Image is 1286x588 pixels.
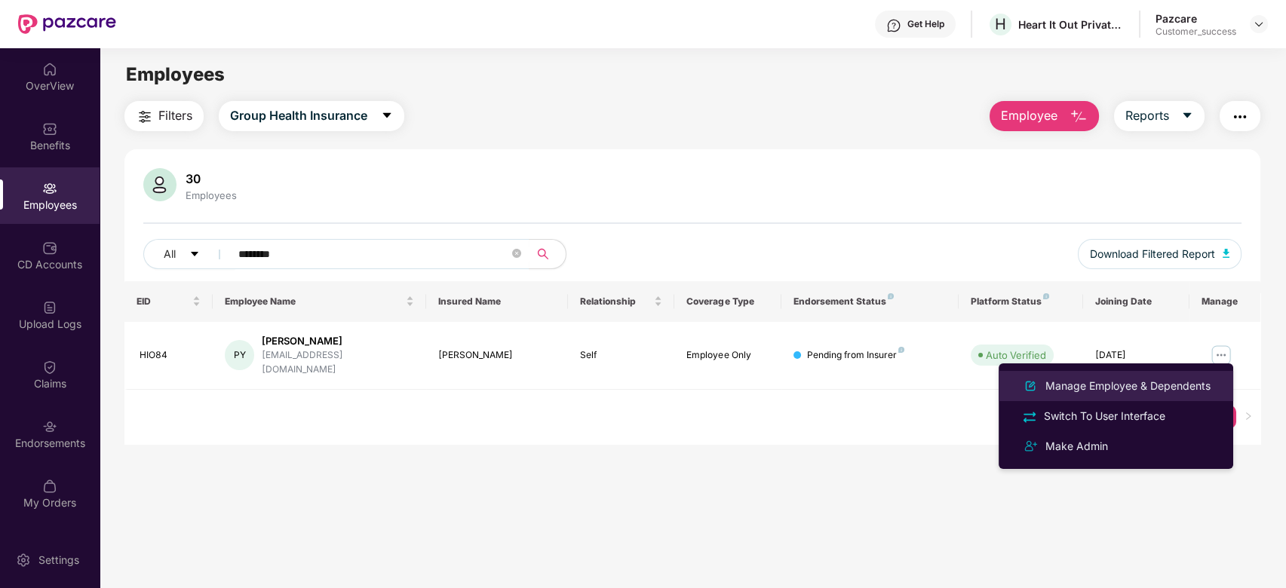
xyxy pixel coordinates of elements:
div: Make Admin [1042,438,1111,455]
span: Download Filtered Report [1090,246,1215,262]
img: manageButton [1209,343,1233,367]
img: svg+xml;base64,PHN2ZyB4bWxucz0iaHR0cDovL3d3dy53My5vcmcvMjAwMC9zdmciIHdpZHRoPSIyNCIgaGVpZ2h0PSIyNC... [1021,437,1039,455]
img: svg+xml;base64,PHN2ZyBpZD0iRHJvcGRvd24tMzJ4MzIiIHhtbG5zPSJodHRwOi8vd3d3LnczLm9yZy8yMDAwL3N2ZyIgd2... [1253,18,1265,30]
li: Next Page [1236,405,1260,429]
div: 30 [183,171,240,186]
th: EID [124,281,213,322]
span: right [1244,412,1253,421]
div: Heart It Out Private Limited [1018,17,1124,32]
th: Coverage Type [674,281,781,322]
span: Group Health Insurance [230,106,367,125]
div: [EMAIL_ADDRESS][DOMAIN_NAME] [262,348,414,377]
div: Get Help [907,18,944,30]
img: svg+xml;base64,PHN2ZyB4bWxucz0iaHR0cDovL3d3dy53My5vcmcvMjAwMC9zdmciIHhtbG5zOnhsaW5rPSJodHRwOi8vd3... [1070,108,1088,126]
img: svg+xml;base64,PHN2ZyBpZD0iQmVuZWZpdHMiIHhtbG5zPSJodHRwOi8vd3d3LnczLm9yZy8yMDAwL3N2ZyIgd2lkdGg9Ij... [42,121,57,136]
img: svg+xml;base64,PHN2ZyB4bWxucz0iaHR0cDovL3d3dy53My5vcmcvMjAwMC9zdmciIHdpZHRoPSIyNCIgaGVpZ2h0PSIyNC... [136,108,154,126]
img: svg+xml;base64,PHN2ZyBpZD0iRW5kb3JzZW1lbnRzIiB4bWxucz0iaHR0cDovL3d3dy53My5vcmcvMjAwMC9zdmciIHdpZH... [42,419,57,434]
div: Employees [183,189,240,201]
img: svg+xml;base64,PHN2ZyB4bWxucz0iaHR0cDovL3d3dy53My5vcmcvMjAwMC9zdmciIHdpZHRoPSI4IiBoZWlnaHQ9IjgiIH... [1043,293,1049,299]
div: [PERSON_NAME] [438,348,556,363]
div: Switch To User Interface [1041,408,1168,424]
img: svg+xml;base64,PHN2ZyBpZD0iQ0RfQWNjb3VudHMiIGRhdGEtbmFtZT0iQ0QgQWNjb3VudHMiIHhtbG5zPSJodHRwOi8vd3... [42,240,57,256]
button: search [529,239,566,269]
span: Employees [126,63,225,85]
img: svg+xml;base64,PHN2ZyBpZD0iU2V0dGluZy0yMHgyMCIgeG1sbnM9Imh0dHA6Ly93d3cudzMub3JnLzIwMDAvc3ZnIiB3aW... [16,553,31,568]
div: Manage Employee & Dependents [1042,378,1214,394]
button: Group Health Insurancecaret-down [219,101,404,131]
th: Employee Name [213,281,425,322]
div: Customer_success [1156,26,1236,38]
span: caret-down [381,109,393,123]
img: svg+xml;base64,PHN2ZyB4bWxucz0iaHR0cDovL3d3dy53My5vcmcvMjAwMC9zdmciIHhtbG5zOnhsaW5rPSJodHRwOi8vd3... [1223,249,1230,258]
div: Settings [34,553,84,568]
img: svg+xml;base64,PHN2ZyB4bWxucz0iaHR0cDovL3d3dy53My5vcmcvMjAwMC9zdmciIHdpZHRoPSI4IiBoZWlnaHQ9IjgiIH... [888,293,894,299]
div: Platform Status [971,296,1071,308]
img: svg+xml;base64,PHN2ZyBpZD0iSGVscC0zMngzMiIgeG1sbnM9Imh0dHA6Ly93d3cudzMub3JnLzIwMDAvc3ZnIiB3aWR0aD... [886,18,901,33]
span: close-circle [512,249,521,258]
span: close-circle [512,247,521,262]
div: [DATE] [1095,348,1177,363]
img: svg+xml;base64,PHN2ZyB4bWxucz0iaHR0cDovL3d3dy53My5vcmcvMjAwMC9zdmciIHhtbG5zOnhsaW5rPSJodHRwOi8vd3... [143,168,176,201]
button: Employee [990,101,1099,131]
button: Filters [124,101,204,131]
img: svg+xml;base64,PHN2ZyB4bWxucz0iaHR0cDovL3d3dy53My5vcmcvMjAwMC9zdmciIHdpZHRoPSI4IiBoZWlnaHQ9IjgiIH... [898,347,904,353]
img: svg+xml;base64,PHN2ZyB4bWxucz0iaHR0cDovL3d3dy53My5vcmcvMjAwMC9zdmciIHdpZHRoPSIyNCIgaGVpZ2h0PSIyNC... [1231,108,1249,126]
span: Filters [158,106,192,125]
div: Endorsement Status [793,296,947,308]
button: Download Filtered Report [1078,239,1242,269]
div: Employee Only [686,348,769,363]
img: svg+xml;base64,PHN2ZyBpZD0iVXBsb2FkX0xvZ3MiIGRhdGEtbmFtZT0iVXBsb2FkIExvZ3MiIHhtbG5zPSJodHRwOi8vd3... [42,300,57,315]
img: svg+xml;base64,PHN2ZyBpZD0iTXlfT3JkZXJzIiBkYXRhLW5hbWU9Ik15IE9yZGVycyIgeG1sbnM9Imh0dHA6Ly93d3cudz... [42,479,57,494]
span: Employee Name [225,296,402,308]
span: H [995,15,1006,33]
span: caret-down [189,249,200,261]
span: Reports [1125,106,1169,125]
span: search [529,248,558,260]
th: Insured Name [426,281,568,322]
button: Reportscaret-down [1114,101,1205,131]
div: Pazcare [1156,11,1236,26]
div: Auto Verified [986,348,1046,363]
div: PY [225,340,254,370]
div: HIO84 [140,348,201,363]
span: Employee [1001,106,1057,125]
span: All [164,246,176,262]
th: Relationship [568,281,674,322]
span: caret-down [1181,109,1193,123]
div: Self [580,348,662,363]
img: New Pazcare Logo [18,14,116,34]
span: EID [137,296,190,308]
button: right [1236,405,1260,429]
th: Manage [1189,281,1260,322]
img: svg+xml;base64,PHN2ZyB4bWxucz0iaHR0cDovL3d3dy53My5vcmcvMjAwMC9zdmciIHhtbG5zOnhsaW5rPSJodHRwOi8vd3... [1021,377,1039,395]
img: svg+xml;base64,PHN2ZyBpZD0iRW1wbG95ZWVzIiB4bWxucz0iaHR0cDovL3d3dy53My5vcmcvMjAwMC9zdmciIHdpZHRoPS... [42,181,57,196]
img: svg+xml;base64,PHN2ZyBpZD0iQ2xhaW0iIHhtbG5zPSJodHRwOi8vd3d3LnczLm9yZy8yMDAwL3N2ZyIgd2lkdGg9IjIwIi... [42,360,57,375]
th: Joining Date [1083,281,1189,322]
div: Pending from Insurer [807,348,904,363]
button: Allcaret-down [143,239,235,269]
div: [PERSON_NAME] [262,334,414,348]
img: svg+xml;base64,PHN2ZyB4bWxucz0iaHR0cDovL3d3dy53My5vcmcvMjAwMC9zdmciIHdpZHRoPSIyNCIgaGVpZ2h0PSIyNC... [1021,409,1038,425]
img: svg+xml;base64,PHN2ZyBpZD0iSG9tZSIgeG1sbnM9Imh0dHA6Ly93d3cudzMub3JnLzIwMDAvc3ZnIiB3aWR0aD0iMjAiIG... [42,62,57,77]
span: Relationship [580,296,651,308]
